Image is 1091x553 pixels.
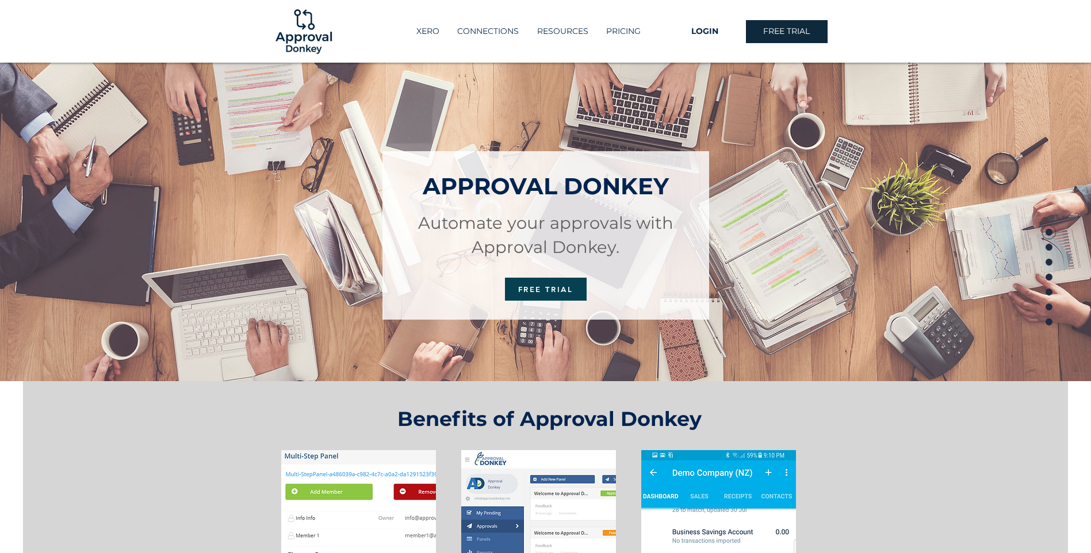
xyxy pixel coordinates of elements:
[393,22,664,41] nav: Site
[505,278,587,301] a: FREE TRIAL
[691,26,718,37] span: LOGIN
[1041,225,1057,328] nav: Page
[418,213,673,257] span: Automate your approvals with Approval Donkey.
[597,22,650,41] a: PRICING
[411,22,445,41] p: XERO
[528,22,597,41] div: RESOURCES
[518,285,573,294] span: FREE TRIAL
[451,22,525,41] p: CONNECTIONS
[407,22,448,41] a: XERO
[664,20,746,43] a: LOGIN
[531,22,594,41] p: RESOURCES
[763,26,810,37] span: FREE TRIAL
[600,22,646,41] p: PRICING
[273,1,335,63] img: Logo-01.png
[448,22,528,41] a: CONNECTIONS
[397,406,702,431] span: Benefits of Approval Donkey
[423,172,669,200] span: APPROVAL DONKEY
[746,20,828,43] a: FREE TRIAL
